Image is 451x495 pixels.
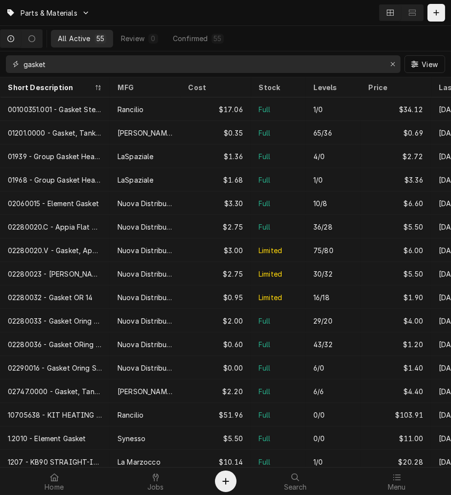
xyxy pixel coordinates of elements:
[8,82,92,93] div: Short Description
[118,363,172,373] div: Nuova Distribution
[360,121,431,144] div: $0.69
[360,309,431,332] div: $4.00
[118,104,143,115] div: Rancilio
[360,97,431,121] div: $34.12
[368,82,421,93] div: Price
[259,386,271,397] div: Full
[313,292,330,303] div: 16/18
[180,285,251,309] div: $0.95
[180,332,251,356] div: $0.60
[180,144,251,168] div: $1.36
[259,316,271,326] div: Full
[8,363,102,373] div: 02290016 - Gasket Oring Silicone heat exchanger
[180,191,251,215] div: $3.30
[8,151,102,162] div: 01939 - Group Gasket Head, 6,3
[180,168,251,191] div: $1.68
[360,285,431,309] div: $1.90
[313,339,332,350] div: 43/32
[180,356,251,379] div: $0.00
[8,245,102,256] div: 02280020.V - Gasket, Appia
[118,410,143,420] div: Rancilio
[173,33,208,44] div: Confirmed
[360,379,431,403] div: $4.40
[388,483,406,491] span: Menu
[118,292,172,303] div: Nuova Distribution
[105,470,206,493] a: Jobs
[313,457,323,467] div: 1/0
[24,55,382,73] input: Keyword search
[259,269,282,279] div: Limited
[180,309,251,332] div: $2.00
[313,104,323,115] div: 1/0
[8,175,102,185] div: 01968 - Group Gasket Head, 6,7
[8,128,102,138] div: 01201.0000 - Gasket, Tank Inlet CWTF
[118,433,145,444] div: Synesso
[259,363,271,373] div: Full
[360,332,431,356] div: $1.20
[360,356,431,379] div: $1.40
[284,483,307,491] span: Search
[313,316,332,326] div: 29/20
[180,238,251,262] div: $3.00
[147,483,164,491] span: Jobs
[259,104,271,115] div: Full
[8,316,102,326] div: 02280033 - Gasket Oring 75.92X1.78
[259,222,271,232] div: Full
[360,450,431,473] div: $20.28
[259,339,271,350] div: Full
[313,82,351,93] div: Levels
[385,56,401,72] button: Erase input
[313,175,323,185] div: 1/0
[118,175,154,185] div: LaSpaziale
[180,379,251,403] div: $2.20
[360,426,431,450] div: $11.00
[313,433,325,444] div: 0/0
[121,33,144,44] div: Review
[180,121,251,144] div: $0.35
[360,168,431,191] div: $3.36
[420,59,440,70] span: View
[259,82,296,93] div: Stock
[360,191,431,215] div: $6.60
[118,245,172,256] div: Nuova Distribution
[313,410,325,420] div: 0/0
[180,426,251,450] div: $5.50
[259,175,271,185] div: Full
[118,151,154,162] div: LaSpaziale
[150,33,156,44] div: 0
[8,433,86,444] div: 1.2010 - Element Gasket
[58,33,91,44] div: All Active
[2,5,94,21] a: Go to Parts & Materials
[118,316,172,326] div: Nuova Distribution
[180,403,251,426] div: $51.96
[259,433,271,444] div: Full
[180,97,251,121] div: $17.06
[215,471,237,492] button: Create Object
[259,457,271,467] div: Full
[347,470,447,493] a: Menu
[118,128,172,138] div: [PERSON_NAME]
[259,245,282,256] div: Limited
[8,386,102,397] div: 02747.0000 - Gasket, Tank Lid, Silicone
[313,222,332,232] div: 36/28
[360,262,431,285] div: $5.50
[96,33,104,44] div: 55
[180,215,251,238] div: $2.75
[313,245,333,256] div: 75/80
[360,215,431,238] div: $5.50
[360,238,431,262] div: $6.00
[8,222,102,232] div: 02280020.C - Appia Flat Group Gasket
[259,410,271,420] div: Full
[313,128,332,138] div: 65/36
[259,151,271,162] div: Full
[118,82,170,93] div: MFG
[118,269,172,279] div: Nuova Distribution
[360,403,431,426] div: $103.91
[4,470,104,493] a: Home
[8,457,102,467] div: 1207 - KB90 STRAIGHT-IN GROUP GASKET & ANTI-SHOCK
[21,8,77,18] span: Parts & Materials
[8,292,93,303] div: 02280032 - Gasket OR 14
[118,198,172,209] div: Nuova Distribution
[313,198,328,209] div: 10/8
[118,339,172,350] div: Nuova Distribution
